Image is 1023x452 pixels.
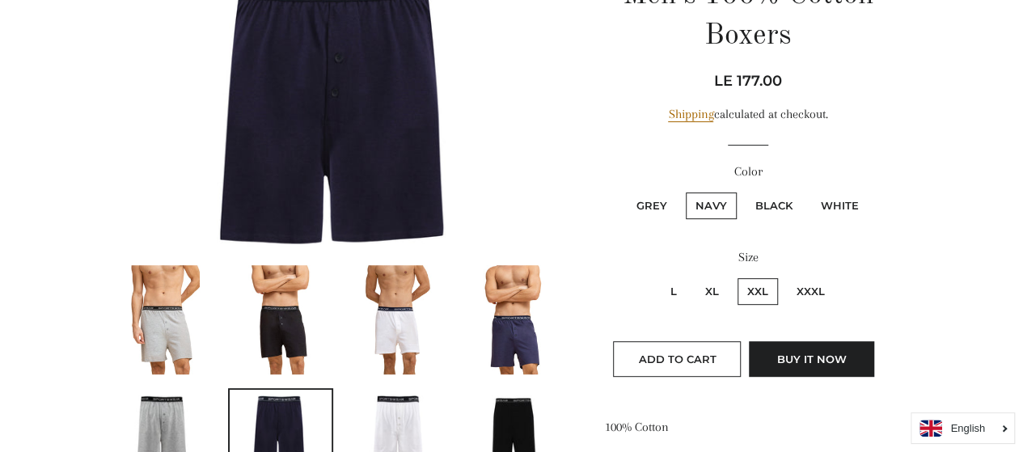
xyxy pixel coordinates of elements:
a: English [919,420,1006,437]
span: Add to Cart [638,353,716,365]
label: XXL [738,278,778,305]
img: Load image into Gallery viewer, Men&#39;s 100% Cotton Boxers [244,265,317,374]
i: English [950,423,985,433]
label: White [811,192,869,219]
img: Load image into Gallery viewer, Men&#39;s 100% Cotton Boxers [127,265,200,374]
label: XXXL [787,278,835,305]
div: calculated at checkout. [604,104,891,125]
a: Shipping [668,107,713,122]
img: Load image into Gallery viewer, Men&#39;s 100% Cotton Boxers [479,265,552,374]
label: XL [695,278,729,305]
label: Color [604,162,891,182]
label: Size [604,247,891,268]
label: Navy [686,192,737,219]
button: Buy it now [749,341,874,377]
label: Black [746,192,802,219]
label: Grey [627,192,677,219]
p: 100% Cotton [604,417,891,437]
img: Load image into Gallery viewer, Men&#39;s 100% Cotton Boxers [361,265,434,374]
label: L [661,278,687,305]
span: LE 177.00 [714,72,782,90]
button: Add to Cart [613,341,741,377]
